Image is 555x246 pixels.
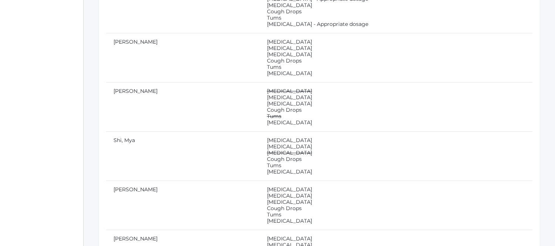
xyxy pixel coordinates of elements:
td: [MEDICAL_DATA] [MEDICAL_DATA] Cough Drops [MEDICAL_DATA] [260,82,532,131]
a: [PERSON_NAME] [114,186,158,193]
s: Tums [267,113,281,119]
a: Shi, Mya [114,137,135,144]
td: [MEDICAL_DATA] [MEDICAL_DATA] [MEDICAL_DATA] Cough Drops Tums [MEDICAL_DATA] [260,33,532,82]
td: [MEDICAL_DATA] [MEDICAL_DATA] Cough Drops Tums [MEDICAL_DATA] [260,131,532,181]
a: [PERSON_NAME] [114,88,158,94]
s: [MEDICAL_DATA] [267,88,312,94]
s: [MEDICAL_DATA] [267,149,312,156]
a: [PERSON_NAME] [114,38,158,45]
a: [PERSON_NAME] [114,235,158,242]
td: [MEDICAL_DATA] [MEDICAL_DATA] [MEDICAL_DATA] Cough Drops Tums [MEDICAL_DATA] [260,181,532,230]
